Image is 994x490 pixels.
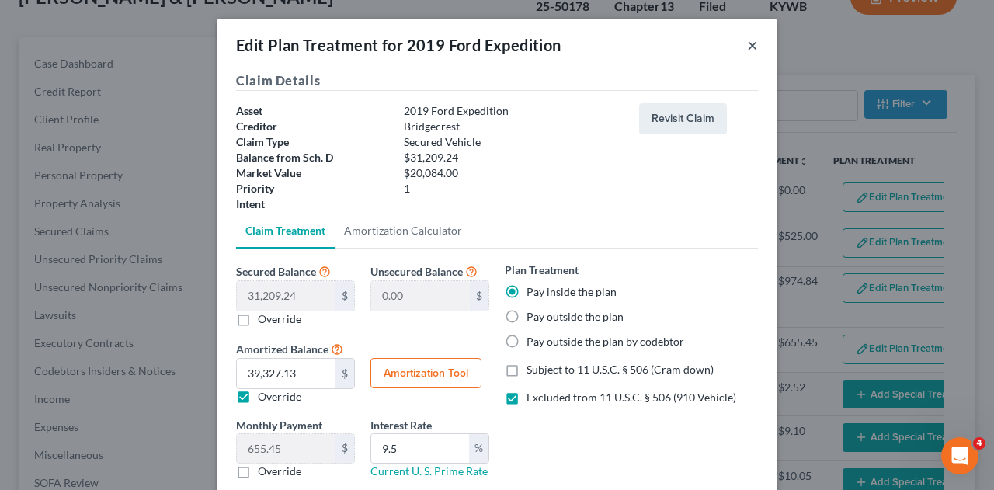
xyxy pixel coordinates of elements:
div: $ [335,434,354,464]
h5: Claim Details [236,71,758,91]
iframe: Intercom live chat [941,437,978,474]
div: Creditor [228,119,396,134]
label: Pay inside the plan [527,284,617,300]
label: Plan Treatment [505,262,579,278]
div: $ [470,281,488,311]
div: 1 [396,181,631,196]
label: Pay outside the plan [527,309,624,325]
div: Intent [228,196,396,212]
span: Unsecured Balance [370,265,463,278]
div: $20,084.00 [396,165,631,181]
div: Edit Plan Treatment for 2019 Ford Expedition [236,34,561,56]
button: Revisit Claim [639,103,727,134]
div: 2019 Ford Expedition [396,103,631,119]
span: Subject to 11 U.S.C. § 506 (Cram down) [527,363,714,376]
a: Amortization Calculator [335,212,471,249]
span: Secured Balance [236,265,316,278]
label: Override [258,389,301,405]
div: $ [335,281,354,311]
input: 0.00 [237,281,335,311]
label: Override [258,464,301,479]
div: % [469,434,488,464]
a: Claim Treatment [236,212,335,249]
input: 0.00 [371,434,469,464]
span: Excluded from 11 U.S.C. § 506 (910 Vehicle) [527,391,736,404]
input: 0.00 [371,281,470,311]
button: × [747,36,758,54]
div: Balance from Sch. D [228,150,396,165]
input: 0.00 [237,434,335,464]
button: Amortization Tool [370,358,481,389]
div: Secured Vehicle [396,134,631,150]
div: $31,209.24 [396,150,631,165]
div: Priority [228,181,396,196]
span: 4 [973,437,985,450]
a: Current U. S. Prime Rate [370,464,488,478]
div: Asset [228,103,396,119]
div: Bridgecrest [396,119,631,134]
label: Monthly Payment [236,417,322,433]
div: Market Value [228,165,396,181]
label: Pay outside the plan by codebtor [527,334,684,349]
label: Override [258,311,301,327]
input: 0.00 [237,359,335,388]
div: Claim Type [228,134,396,150]
label: Interest Rate [370,417,432,433]
span: Amortized Balance [236,342,328,356]
div: $ [335,359,354,388]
